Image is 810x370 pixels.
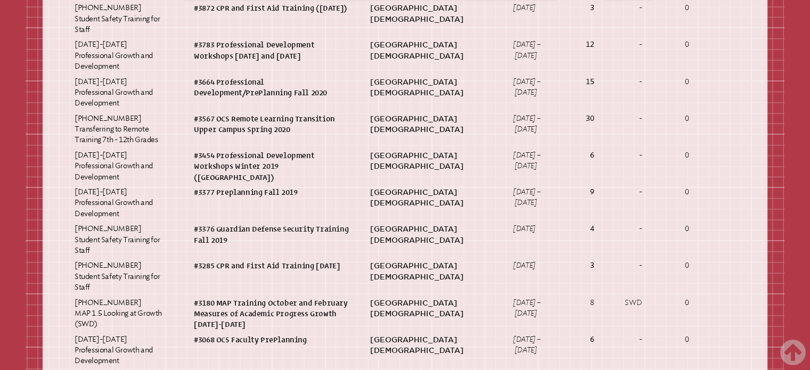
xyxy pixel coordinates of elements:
[615,39,642,50] p: -
[75,2,173,35] p: [PHONE_NUMBER] Student Safety Training for Staff
[75,297,173,330] p: [PHONE_NUMBER] MAP 1.5 Looking at Growth (SWD)
[590,224,594,233] strong: 4
[75,260,173,292] p: [PHONE_NUMBER] Student Safety Training for Staff
[370,39,492,61] p: [GEOGRAPHIC_DATA][DEMOGRAPHIC_DATA]
[513,297,547,319] p: [DATE] – [DATE]
[75,150,173,182] p: [DATE]-[DATE] Professional Growth and Development
[370,2,492,24] p: [GEOGRAPHIC_DATA][DEMOGRAPHIC_DATA]
[370,186,492,208] p: [GEOGRAPHIC_DATA][DEMOGRAPHIC_DATA]
[663,223,689,234] p: 0
[194,150,349,182] p: #3454 Professional Development Workshops Winter 2019 ([GEOGRAPHIC_DATA])
[615,186,642,197] p: -
[615,297,642,308] p: SWD
[663,2,689,13] p: 0
[568,297,594,308] p: 8
[75,113,173,145] p: [PHONE_NUMBER] Transferring to Remote Training 7th - 12th Grades
[590,150,594,159] strong: 6
[615,223,642,234] p: -
[75,76,173,109] p: [DATE]-[DATE] Professional Growth and Development
[615,260,642,270] p: -
[513,113,547,135] p: [DATE] – [DATE]
[663,39,689,50] p: 0
[75,223,173,256] p: [PHONE_NUMBER] Student Safety Training for Staff
[194,186,349,197] p: #3377 Preplanning Fall 2019
[194,76,349,98] p: #3664 Professional Development/PrePlanning Fall 2020
[586,113,594,122] strong: 30
[615,2,642,13] p: -
[513,186,547,208] p: [DATE] – [DATE]
[663,150,689,160] p: 0
[75,186,173,219] p: [DATE]-[DATE] Professional Growth and Development
[590,334,594,343] strong: 6
[513,260,547,270] p: [DATE]
[513,39,547,61] p: [DATE] – [DATE]
[663,334,689,344] p: 0
[194,113,349,135] p: #3567 OCS Remote Learning Transition Upper Campus Spring 2020
[194,297,349,330] p: #3180 MAP Training October and February Measures of Academic Progress Growth [DATE]-[DATE]
[663,297,689,308] p: 0
[590,260,594,269] strong: 3
[615,150,642,160] p: -
[615,76,642,87] p: -
[590,3,594,12] strong: 3
[513,2,547,13] p: [DATE]
[513,150,547,171] p: [DATE] – [DATE]
[370,297,492,319] p: [GEOGRAPHIC_DATA][DEMOGRAPHIC_DATA]
[586,39,594,48] strong: 12
[194,39,349,61] p: #3783 Professional Development Workshops [DATE] and [DATE]
[663,186,689,197] p: 0
[370,150,492,171] p: [GEOGRAPHIC_DATA][DEMOGRAPHIC_DATA]
[513,223,547,234] p: [DATE]
[615,113,642,124] p: -
[370,76,492,98] p: [GEOGRAPHIC_DATA][DEMOGRAPHIC_DATA]
[194,2,349,13] p: #3872 CPR and First Aid Training ([DATE])
[590,187,594,196] strong: 9
[663,260,689,270] p: 0
[586,77,594,86] strong: 15
[194,260,349,270] p: #3285 CPR and First Aid Training [DATE]
[75,39,173,71] p: [DATE]-[DATE] Professional Growth and Development
[370,113,492,135] p: [GEOGRAPHIC_DATA][DEMOGRAPHIC_DATA]
[194,334,349,344] p: #3068 OCS Faculty PrePlanning
[370,260,492,282] p: [GEOGRAPHIC_DATA][DEMOGRAPHIC_DATA]
[75,334,173,366] p: [DATE]-[DATE] Professional Growth and Development
[513,76,547,98] p: [DATE] – [DATE]
[513,334,547,356] p: [DATE] – [DATE]
[370,334,492,356] p: [GEOGRAPHIC_DATA][DEMOGRAPHIC_DATA]
[663,113,689,124] p: 0
[194,223,349,245] p: #3376 Guardian Defense Security Training Fall 2019
[615,334,642,344] p: -
[370,223,492,245] p: [GEOGRAPHIC_DATA][DEMOGRAPHIC_DATA]
[663,76,689,87] p: 0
